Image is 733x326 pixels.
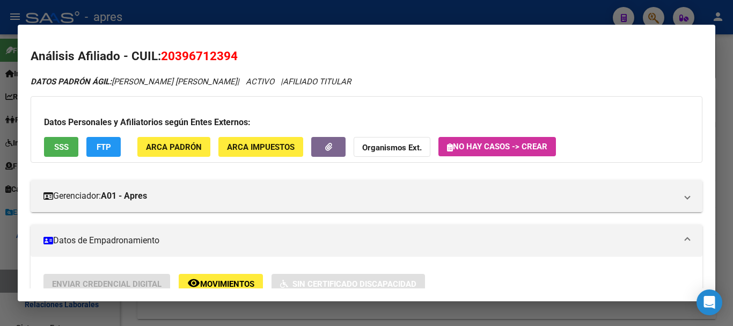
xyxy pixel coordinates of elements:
button: Movimientos [179,274,263,294]
span: ARCA Impuestos [227,142,295,152]
strong: A01 - Apres [101,190,147,202]
button: ARCA Padrón [137,137,210,157]
mat-expansion-panel-header: Gerenciador:A01 - Apres [31,180,702,212]
span: Enviar Credencial Digital [52,279,162,289]
button: SSS [44,137,78,157]
mat-expansion-panel-header: Datos de Empadronamiento [31,224,702,257]
button: Enviar Credencial Digital [43,274,170,294]
span: Movimientos [200,279,254,289]
button: ARCA Impuestos [218,137,303,157]
span: 20396712394 [161,49,238,63]
span: [PERSON_NAME] [PERSON_NAME] [31,77,237,86]
strong: Organismos Ext. [362,143,422,153]
div: Open Intercom Messenger [697,289,722,315]
span: SSS [54,142,69,152]
button: Organismos Ext. [354,137,430,157]
button: No hay casos -> Crear [438,137,556,156]
mat-icon: remove_red_eye [187,277,200,289]
span: AFILIADO TITULAR [283,77,351,86]
span: No hay casos -> Crear [447,142,547,151]
i: | ACTIVO | [31,77,351,86]
span: FTP [97,142,111,152]
mat-panel-title: Gerenciador: [43,190,677,202]
h2: Análisis Afiliado - CUIL: [31,47,702,66]
button: Sin Certificado Discapacidad [272,274,425,294]
h3: Datos Personales y Afiliatorios según Entes Externos: [44,116,689,129]
span: Sin Certificado Discapacidad [292,279,416,289]
mat-panel-title: Datos de Empadronamiento [43,234,677,247]
button: FTP [86,137,121,157]
span: ARCA Padrón [146,142,202,152]
strong: DATOS PADRÓN ÁGIL: [31,77,112,86]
